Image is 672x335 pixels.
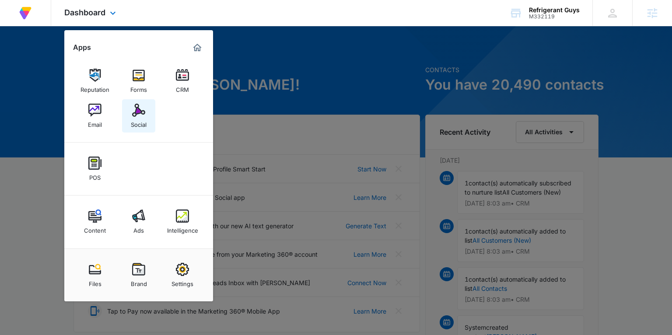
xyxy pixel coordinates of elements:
[78,258,112,292] a: Files
[80,82,109,93] div: Reputation
[133,223,144,234] div: Ads
[88,117,102,128] div: Email
[78,99,112,133] a: Email
[64,8,105,17] span: Dashboard
[84,223,106,234] div: Content
[17,5,33,21] img: Volusion
[176,82,189,93] div: CRM
[130,82,147,93] div: Forms
[78,205,112,238] a: Content
[166,64,199,98] a: CRM
[171,276,193,287] div: Settings
[166,258,199,292] a: Settings
[89,170,101,181] div: POS
[166,205,199,238] a: Intelligence
[73,43,91,52] h2: Apps
[122,258,155,292] a: Brand
[529,14,580,20] div: account id
[122,99,155,133] a: Social
[78,152,112,185] a: POS
[529,7,580,14] div: account name
[122,205,155,238] a: Ads
[190,41,204,55] a: Marketing 360® Dashboard
[78,64,112,98] a: Reputation
[122,64,155,98] a: Forms
[167,223,198,234] div: Intelligence
[89,276,101,287] div: Files
[131,276,147,287] div: Brand
[131,117,147,128] div: Social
